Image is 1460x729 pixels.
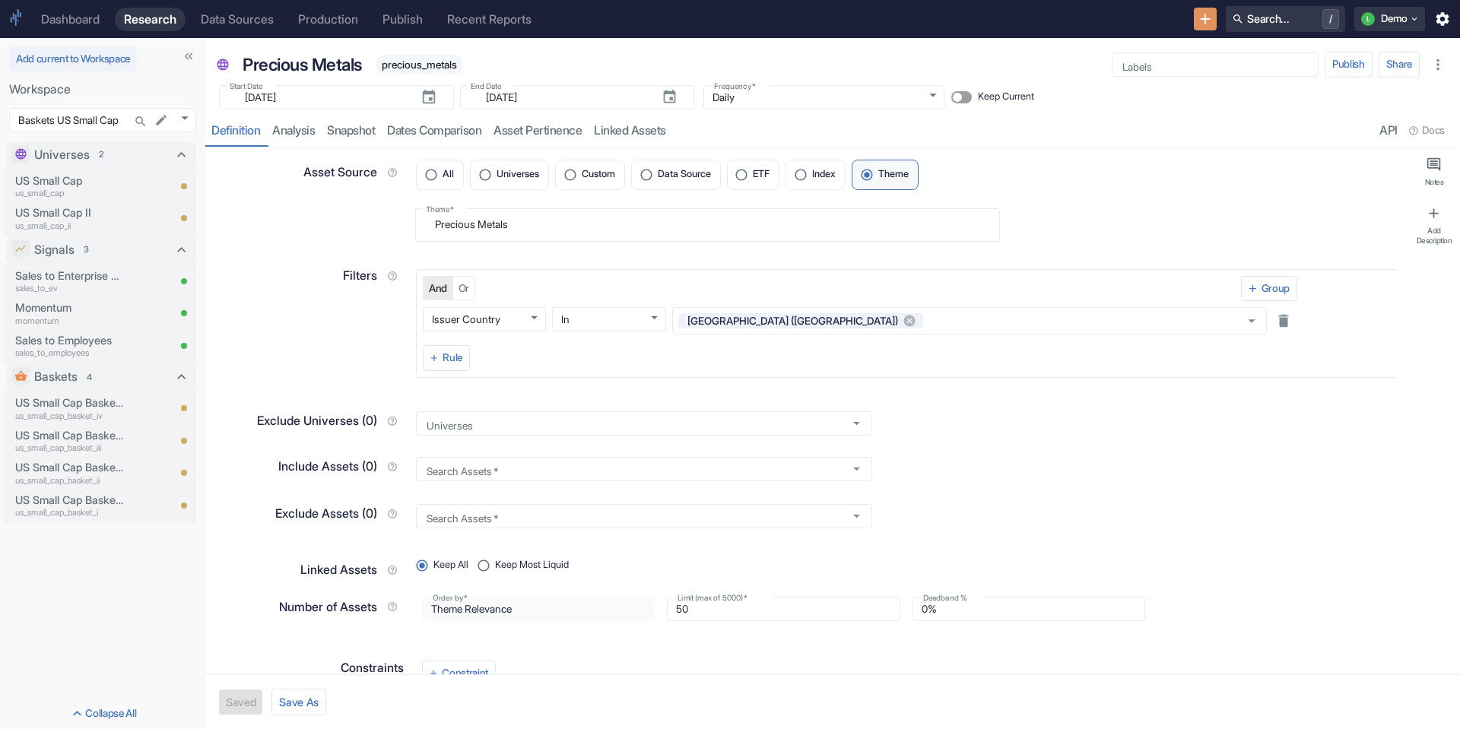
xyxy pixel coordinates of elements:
[81,371,97,384] span: 4
[266,116,321,147] a: analysis
[275,505,377,523] p: Exclude Assets (0)
[1404,119,1451,143] button: Docs
[426,204,454,215] label: Theme
[373,8,432,31] a: Publish
[15,282,125,295] p: sales_to_ev
[230,81,263,92] label: Start Date
[321,116,381,147] a: Snapshot
[151,109,172,131] button: edit
[978,90,1034,104] span: Keep Current
[34,241,75,259] p: Signals
[15,204,125,221] p: US Small Cap II
[303,163,377,182] p: Asset Source
[422,661,496,686] button: Constraint
[341,659,404,677] p: Constraints
[34,368,78,386] p: Baskets
[582,170,615,179] span: Custom
[381,116,487,147] a: Dates Comparison
[6,236,196,264] div: Signals3
[1414,226,1454,245] div: Add Description
[211,123,260,138] div: Definition
[421,417,839,430] input: Universes
[205,116,1460,147] div: resource tabs
[878,170,909,179] span: Theme
[1194,8,1217,31] button: New Resource
[1411,151,1457,193] button: Notes
[34,146,90,164] p: Universes
[15,173,125,200] a: US Small Capus_small_cap
[447,12,532,27] div: Recent Reports
[847,506,867,526] button: Open
[15,506,125,519] p: us_small_cap_basket_i
[15,427,125,444] p: US Small Cap Basket III
[423,276,453,300] button: And
[9,108,196,132] div: Baskets US Small Cap
[192,8,283,31] a: Data Sources
[1242,311,1262,331] button: Open
[923,592,967,604] label: Deadband %
[201,12,274,27] div: Data Sources
[681,314,907,328] span: [GEOGRAPHIC_DATA] ([GEOGRAPHIC_DATA])
[452,276,475,300] button: Or
[658,170,711,179] span: Data Source
[1379,52,1420,78] button: Share
[15,300,125,327] a: Momentummomentum
[426,214,989,235] textarea: Precious Metals
[15,187,125,200] p: us_small_cap
[236,88,408,106] input: yyyy-mm-dd
[15,492,125,509] p: US Small Cap Basket I
[423,307,546,331] div: Issuer Country
[433,558,468,572] span: Keep All
[1325,52,1373,78] button: Publish
[3,702,202,726] button: Collapse All
[124,12,176,27] div: Research
[15,492,125,519] a: US Small Cap Basket Ius_small_cap_basket_i
[753,170,770,179] span: ETF
[15,459,125,487] a: US Small Cap Basket IIus_small_cap_basket_ii
[94,148,109,161] span: 2
[6,141,196,169] div: Universes2
[1354,7,1425,31] button: LDemo
[15,347,167,360] p: sales_to_employees
[15,268,125,295] a: Sales to Enterprise Valuesales_to_ev
[15,315,125,328] p: momentum
[1241,276,1297,302] button: Group
[9,81,196,99] p: Workspace
[15,204,125,232] a: US Small Cap IIus_small_cap_ii
[41,12,100,27] div: Dashboard
[298,12,358,27] div: Production
[495,558,569,572] span: Keep Most Liquid
[588,116,672,147] a: Linked Assets
[471,81,502,92] label: End Date
[216,59,230,74] span: Universe
[15,459,125,476] p: US Small Cap Basket II
[552,307,666,331] div: In
[279,598,377,616] p: Number of Assets
[15,173,125,189] p: US Small Cap
[300,561,377,579] p: Linked Assets
[1361,12,1375,26] div: L
[15,332,167,349] p: Sales to Employees
[15,395,125,411] p: US Small Cap Basket IV
[382,12,423,27] div: Publish
[257,412,377,430] p: Exclude Universes (0)
[487,116,588,147] a: Asset Pertinence
[32,8,109,31] a: Dashboard
[438,8,541,31] a: Recent Reports
[812,170,836,179] span: Index
[1271,309,1296,333] button: Delete rule
[15,442,125,455] p: us_small_cap_basket_iii
[178,46,199,67] button: Collapse Sidebar
[497,170,539,179] span: Universes
[6,363,196,391] div: Baskets4
[1226,6,1345,32] button: Search.../
[243,52,363,78] p: Precious Metals
[422,597,655,621] div: Theme Relevance
[703,85,944,109] div: Daily
[15,474,125,487] p: us_small_cap_basket_ii
[78,243,94,256] span: 3
[15,332,167,360] a: Sales to Employeessales_to_employees
[15,410,125,423] p: us_small_cap_basket_iv
[15,220,125,233] p: us_small_cap_ii
[847,414,867,433] button: Open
